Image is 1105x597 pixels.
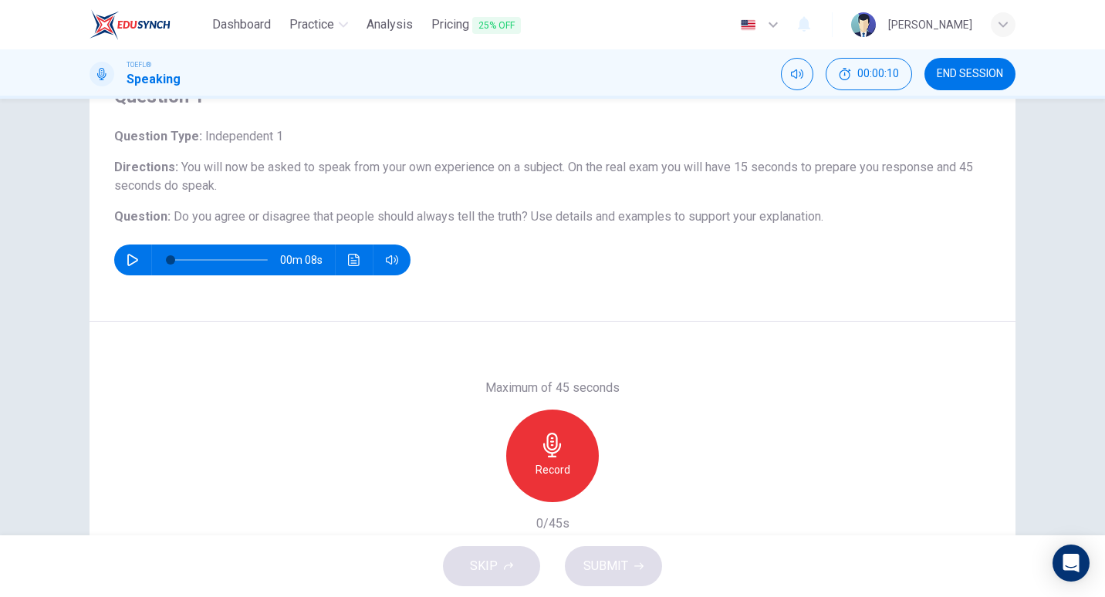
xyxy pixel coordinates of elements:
span: END SESSION [937,68,1003,80]
span: Pricing [431,15,521,35]
h6: Question Type : [114,127,991,146]
button: Practice [283,11,354,39]
button: 00:00:10 [826,58,912,90]
span: 00m 08s [280,245,335,275]
div: [PERSON_NAME] [888,15,972,34]
span: You will now be asked to speak from your own experience on a subject. On the real exam you will h... [114,160,973,193]
button: Record [506,410,599,502]
img: Profile picture [851,12,876,37]
button: Click to see the audio transcription [342,245,367,275]
div: Hide [826,58,912,90]
span: Analysis [367,15,413,34]
a: EduSynch logo [90,9,206,40]
div: Open Intercom Messenger [1053,545,1090,582]
h6: Directions : [114,158,991,195]
span: Do you agree or disagree that people should always tell the truth? [174,209,528,224]
button: END SESSION [924,58,1015,90]
img: EduSynch logo [90,9,171,40]
span: Use details and examples to support your explanation. [531,209,823,224]
h6: 0/45s [536,514,569,533]
span: 00:00:10 [857,68,899,80]
h1: Speaking [127,70,181,89]
h6: Maximum of 45 seconds [485,379,620,397]
span: TOEFL® [127,59,151,70]
span: Independent 1 [202,129,283,143]
span: 25% OFF [472,17,521,34]
img: en [738,19,758,31]
button: Pricing25% OFF [425,11,527,39]
div: Mute [781,58,813,90]
button: Analysis [360,11,419,39]
span: Practice [289,15,334,34]
span: Dashboard [212,15,271,34]
h6: Question : [114,207,991,226]
h6: Record [536,460,570,479]
button: Dashboard [206,11,277,39]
